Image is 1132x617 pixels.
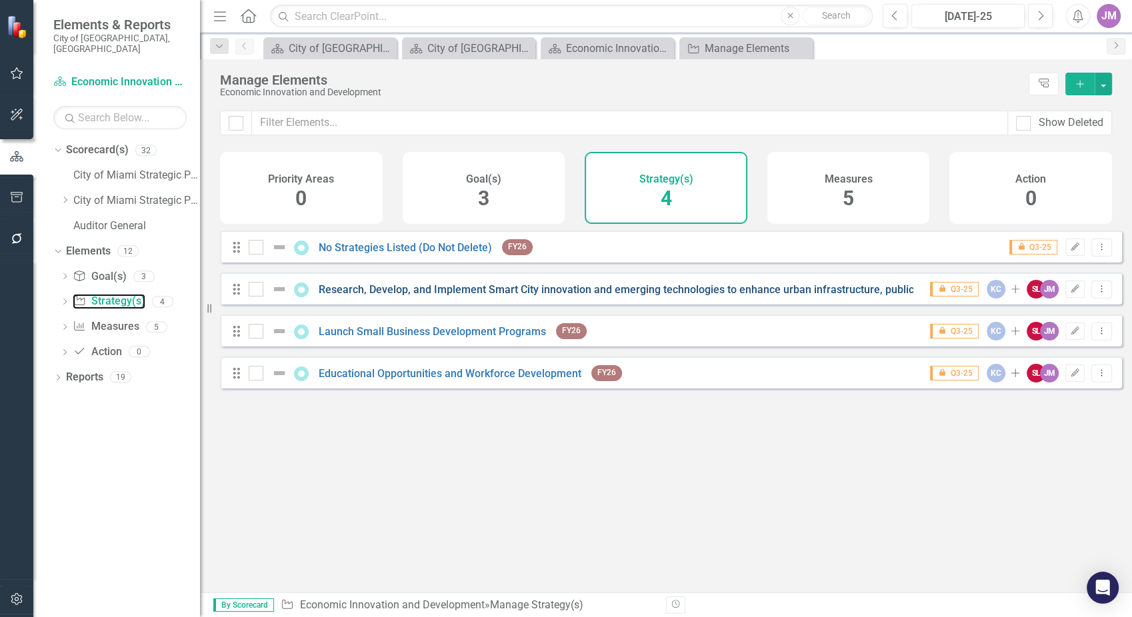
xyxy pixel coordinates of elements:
[271,365,287,381] img: Not Defined
[135,145,157,156] div: 32
[591,365,622,380] span: FY26
[683,40,809,57] a: Manage Elements
[73,319,139,334] a: Measures
[1039,115,1103,131] div: Show Deleted
[1009,240,1057,255] span: Q3-25
[133,271,155,282] div: 3
[930,324,978,338] span: Q3-25
[7,15,30,39] img: ClearPoint Strategy
[66,143,129,158] a: Scorecard(s)
[73,219,200,234] a: Auditor General
[319,325,546,338] a: Launch Small Business Development Programs
[1027,322,1045,340] div: SL
[843,187,854,210] span: 5
[73,344,121,360] a: Action
[466,173,501,185] h4: Goal(s)
[1015,173,1046,185] h4: Action
[987,364,1005,382] div: KC
[822,10,851,21] span: Search
[987,322,1005,340] div: KC
[53,17,187,33] span: Elements & Reports
[73,168,200,183] a: City of Miami Strategic Plan
[295,187,307,210] span: 0
[53,33,187,55] small: City of [GEOGRAPHIC_DATA], [GEOGRAPHIC_DATA]
[129,346,150,358] div: 0
[251,111,1008,135] input: Filter Elements...
[267,40,393,57] a: City of [GEOGRAPHIC_DATA]
[916,9,1020,25] div: [DATE]-25
[66,244,111,259] a: Elements
[117,245,139,257] div: 12
[660,187,671,210] span: 4
[1040,322,1059,340] div: JM
[1027,364,1045,382] div: SL
[639,173,693,185] h4: Strategy(s)
[289,40,393,57] div: City of [GEOGRAPHIC_DATA]
[281,598,656,613] div: » Manage Strategy(s)
[270,5,873,28] input: Search ClearPoint...
[73,294,145,309] a: Strategy(s)
[544,40,671,57] a: Economic Innovation and Development
[930,282,978,297] span: Q3-25
[66,370,103,385] a: Reports
[556,323,587,338] span: FY26
[502,239,533,255] span: FY26
[1040,280,1059,299] div: JM
[803,7,869,25] button: Search
[73,193,200,209] a: City of Miami Strategic Plan (NEW)
[478,187,489,210] span: 3
[1027,280,1045,299] div: SL
[53,75,187,90] a: Economic Innovation and Development
[271,239,287,255] img: Not Defined
[405,40,532,57] a: City of [GEOGRAPHIC_DATA]
[911,4,1025,28] button: [DATE]-25
[930,366,978,380] span: Q3-25
[705,40,809,57] div: Manage Elements
[271,323,287,339] img: Not Defined
[110,372,131,383] div: 19
[566,40,671,57] div: Economic Innovation and Development
[319,241,492,254] a: No Strategies Listed (Do Not Delete)
[53,106,187,129] input: Search Below...
[220,73,1022,87] div: Manage Elements
[213,598,274,612] span: By Scorecard
[271,281,287,297] img: Not Defined
[73,269,126,285] a: Goal(s)
[1097,4,1121,28] button: JM
[825,173,873,185] h4: Measures
[146,321,167,332] div: 5
[319,367,581,380] a: Educational Opportunities and Workforce Development
[427,40,532,57] div: City of [GEOGRAPHIC_DATA]
[299,598,484,611] a: Economic Innovation and Development
[268,173,334,185] h4: Priority Areas
[220,87,1022,97] div: Economic Innovation and Development
[1025,187,1037,210] span: 0
[152,296,173,307] div: 4
[987,280,1005,299] div: KC
[1087,572,1119,604] div: Open Intercom Messenger
[1040,364,1059,382] div: JM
